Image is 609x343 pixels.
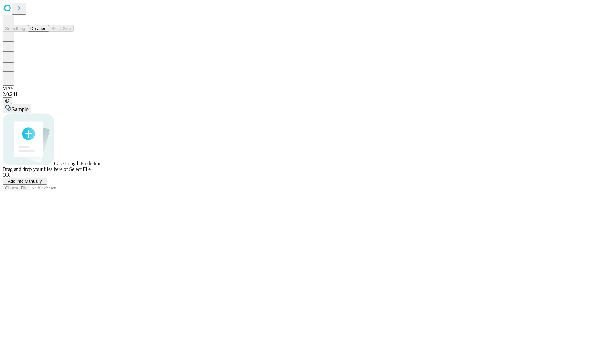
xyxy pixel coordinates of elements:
[3,178,47,185] button: Add Info Manually
[3,104,31,113] button: Sample
[8,179,42,184] span: Add Info Manually
[3,91,606,97] div: 2.0.241
[3,86,606,91] div: MAY
[69,166,91,172] span: Select File
[3,166,68,172] span: Drag and drop your files here or
[5,98,10,103] span: @
[3,25,28,32] button: Smoothing
[3,172,10,178] span: OR
[3,97,12,104] button: @
[28,25,49,32] button: Duration
[11,107,29,112] span: Sample
[49,25,74,32] button: Block Size
[54,161,101,166] span: Case Length Prediction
